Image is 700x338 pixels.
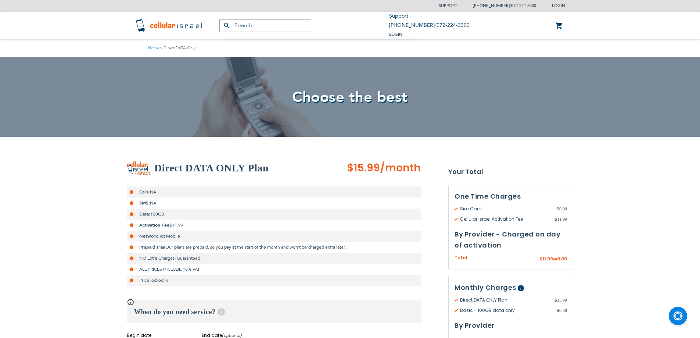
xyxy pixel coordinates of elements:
span: 0.00 [557,206,567,212]
a: 072-224-3300 [511,3,536,8]
span: ₪ [553,256,557,263]
li: Direct DATA Only [159,45,195,51]
span: $ [554,297,557,303]
li: ALL PRICES INCLUDE 18% VAT [127,264,421,275]
span: $15.99 [347,161,380,175]
span: Our plans are prepaid, so you pay at the start of the month and won't be charged extra later. [165,244,346,250]
span: Choose the best [292,87,408,107]
span: Login [389,32,402,37]
strong: Activation Fee [139,222,169,228]
a: 072-224-3300 [437,22,470,29]
input: Search [219,19,311,32]
li: 100GB [127,209,421,220]
span: Cellular Israel Activation Fee [455,216,554,223]
span: Help [518,285,524,291]
span: Direct DATA ONLY Plan [455,297,554,303]
li: / [389,21,470,30]
span: 15.99 [554,297,567,303]
span: $ [554,216,557,223]
span: $ [557,307,559,314]
h3: One Time Charges [455,191,567,202]
span: Sim Card [455,206,557,212]
li: NO Extra Charges! Guaranteed! [127,253,421,264]
li: NA [127,198,421,209]
span: Total [455,255,467,261]
h3: By Provider - Charged on day of activation [455,229,567,251]
span: Monthly Charges [455,283,516,292]
a: Home [148,45,159,51]
span: /month [380,161,421,175]
strong: Calls: [139,189,150,195]
span: 0.00 [557,256,567,262]
strong: Prepaid Plan [139,244,165,250]
h3: By Provider [455,320,567,331]
span: Basic - 100GB data only [455,307,557,314]
span: Hot Mobile [158,233,180,239]
strong: Your Total [448,166,573,177]
span: Help [218,308,225,316]
span: 0.00 [557,307,567,314]
strong: Data: [139,211,150,217]
strong: Network [139,233,158,239]
img: Direct DATA Only [127,161,151,175]
span: Login [552,3,565,8]
span: 11.99 [554,216,567,223]
a: Support [439,3,457,8]
span: $ [557,206,559,212]
h3: When do you need service? [127,300,421,323]
span: $ [539,256,542,263]
li: Price locked in [127,275,421,286]
a: [PHONE_NUMBER] [473,3,510,8]
strong: SMS: [139,200,150,206]
h2: Direct DATA ONLY Plan [154,161,269,175]
a: [PHONE_NUMBER] [389,22,435,29]
img: Cellular Israel Logo [135,18,205,33]
span: 11.99 [542,256,553,262]
li: / [466,0,536,11]
li: NA [127,186,421,198]
a: Support [389,13,408,19]
span: $11.99 [169,222,183,228]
